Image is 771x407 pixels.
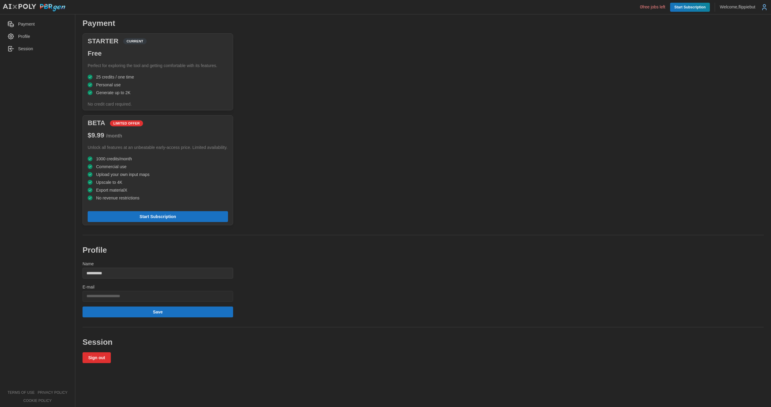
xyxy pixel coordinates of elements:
[88,119,105,128] h3: BETA
[113,121,140,126] span: LIMITED OFFER
[96,188,127,192] span: Export materialX
[88,37,118,46] h3: STARTER
[88,49,228,58] h3: Free
[96,165,126,169] span: Commercial use
[674,3,706,12] span: Start Subscription
[96,196,139,200] span: No revenue restrictions
[139,211,176,222] span: Start Subscription
[4,30,71,43] a: Profile
[96,83,121,87] span: Personal use
[640,4,665,10] p: 0 free jobs left
[670,3,710,12] a: Start Subscription
[8,390,35,395] a: terms of use
[83,245,233,255] h2: Profile
[83,284,95,291] label: E-mail
[720,4,755,10] p: Welcome, flippiebut
[96,157,132,161] span: 1000 credits/month
[96,180,122,184] span: Upscale to 4K
[18,34,30,39] span: Profile
[83,352,111,363] button: Sign out
[4,18,71,30] a: Payment
[18,46,33,51] span: Session
[83,307,233,317] button: Save
[83,337,233,347] h2: Session
[83,261,94,267] label: Name
[38,390,67,395] a: privacy policy
[96,172,149,177] span: Upload your own input maps
[88,211,228,222] button: Start Subscription
[2,4,66,12] img: AIxPoly PBRgen
[18,22,35,26] span: Payment
[96,91,130,95] span: Generate up to 2K
[88,131,228,140] h3: $ 9.99
[88,101,228,107] p: No credit card required.
[88,63,228,69] p: Perfect for exploring the tool and getting comfortable with its features.
[23,398,52,403] a: cookie policy
[126,39,143,44] span: CURRENT
[106,133,122,138] span: / month
[96,75,134,79] span: 25 credits / one time
[83,18,233,29] h2: Payment
[4,43,71,55] a: Session
[153,307,163,317] span: Save
[88,353,105,363] span: Sign out
[88,144,228,150] p: Unlock all features at an unbeatable early-access price. Limited availability.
